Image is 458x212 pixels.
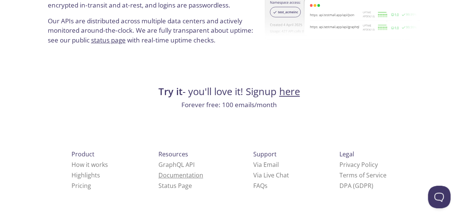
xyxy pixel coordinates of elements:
h4: - you'll love it! Signup [46,85,413,98]
a: Pricing [72,182,91,190]
span: s [265,182,268,190]
a: FAQ [253,182,268,190]
a: Via Email [253,161,279,169]
a: Status Page [158,182,192,190]
iframe: Help Scout Beacon - Open [428,186,450,208]
a: GraphQL API [158,161,195,169]
a: here [279,85,300,98]
a: Documentation [158,171,203,179]
a: status page [91,36,126,44]
p: Forever free: 100 emails/month [46,100,413,110]
span: Resources [158,150,188,158]
a: DPA (GDPR) [339,182,373,190]
a: Terms of Service [339,171,386,179]
span: Product [72,150,94,158]
p: Our APIs are distributed across multiple data centers and actively monitored around-the-clock. We... [48,16,257,51]
strong: Try it [158,85,183,98]
a: How it works [72,161,108,169]
a: Via Live Chat [253,171,289,179]
a: Privacy Policy [339,161,378,169]
span: Support [253,150,277,158]
span: Legal [339,150,354,158]
a: Highlights [72,171,100,179]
